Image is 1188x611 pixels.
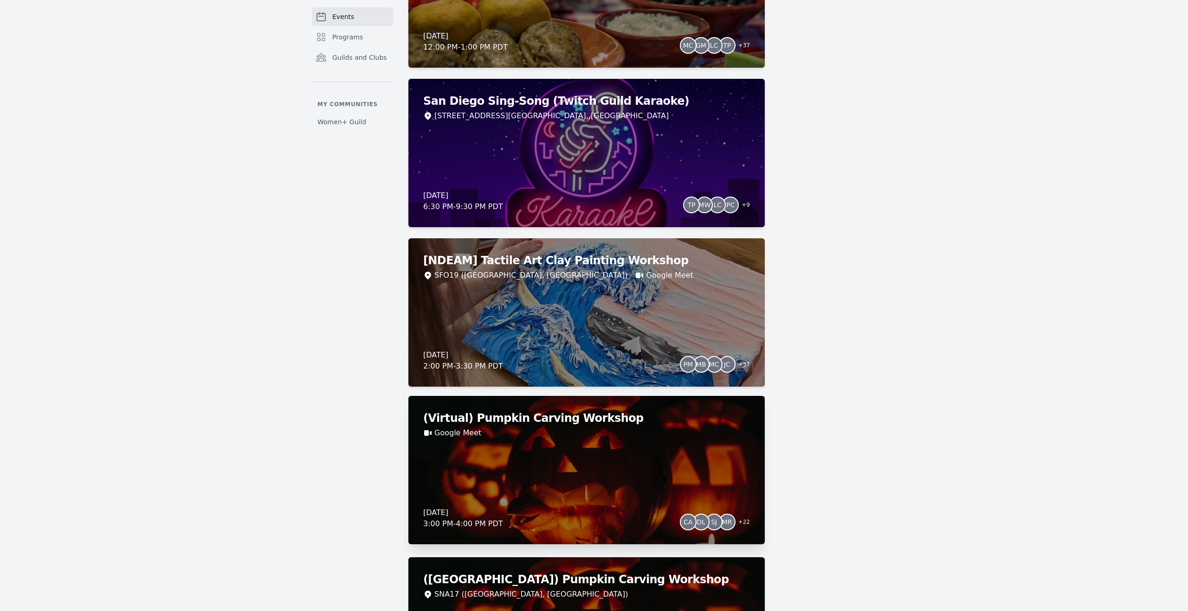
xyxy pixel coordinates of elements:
span: MC [683,42,693,49]
a: Guilds and Clubs [312,48,394,67]
span: LC [714,202,722,208]
span: MW [698,202,710,208]
h2: (Virtual) Pumpkin Carving Workshop [423,411,750,426]
span: Women+ Guild [317,117,366,127]
div: [DATE] 6:30 PM - 9:30 PM PDT [423,190,503,212]
span: + 37 [733,359,750,372]
div: SFO19 ([GEOGRAPHIC_DATA], [GEOGRAPHIC_DATA]) [434,270,627,281]
span: SJ [711,519,717,525]
span: DL [697,519,705,525]
a: Programs [312,28,394,46]
span: MC [709,361,719,368]
span: GM [696,42,706,49]
a: (Virtual) Pumpkin Carving WorkshopGoogle Meet[DATE]3:00 PM-4:00 PM PDTCADLSJMR+22 [408,396,765,544]
a: [NDEAM] Tactile Art Clay Painting WorkshopSFO19 ([GEOGRAPHIC_DATA], [GEOGRAPHIC_DATA])Google Meet... [408,238,765,387]
span: PC [726,202,735,208]
div: [DATE] 3:00 PM - 4:00 PM PDT [423,507,503,529]
span: + 22 [733,516,750,529]
span: TP [723,42,731,49]
h2: San Diego Sing-Song (Twitch Guild Karaoke) [423,94,750,108]
h2: ([GEOGRAPHIC_DATA]) Pumpkin Carving Workshop [423,572,750,587]
a: Events [312,7,394,26]
span: Guilds and Clubs [332,53,387,62]
span: Events [332,12,354,21]
span: JC [724,361,730,368]
span: + 9 [736,199,750,212]
h2: [NDEAM] Tactile Art Clay Painting Workshop [423,253,750,268]
span: TP [688,202,696,208]
a: Women+ Guild [312,114,394,130]
div: [DATE] 2:00 PM - 3:30 PM PDT [423,350,503,372]
a: Google Meet [646,270,693,281]
span: MB [696,361,706,368]
span: CA [684,519,692,525]
span: + 37 [733,40,750,53]
nav: Sidebar [312,7,394,130]
span: PM [683,361,693,368]
p: My communities [312,101,394,108]
span: LC [710,42,718,49]
a: Google Meet [434,427,481,439]
div: SNA17 ([GEOGRAPHIC_DATA], [GEOGRAPHIC_DATA]) [434,589,628,600]
span: [STREET_ADDRESS][GEOGRAPHIC_DATA], , [GEOGRAPHIC_DATA] [434,110,669,121]
div: [DATE] 12:00 PM - 1:00 PM PDT [423,31,508,53]
span: Programs [332,32,363,42]
span: MR [722,519,732,525]
a: San Diego Sing-Song (Twitch Guild Karaoke)[STREET_ADDRESS][GEOGRAPHIC_DATA],,[GEOGRAPHIC_DATA][DA... [408,79,765,227]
